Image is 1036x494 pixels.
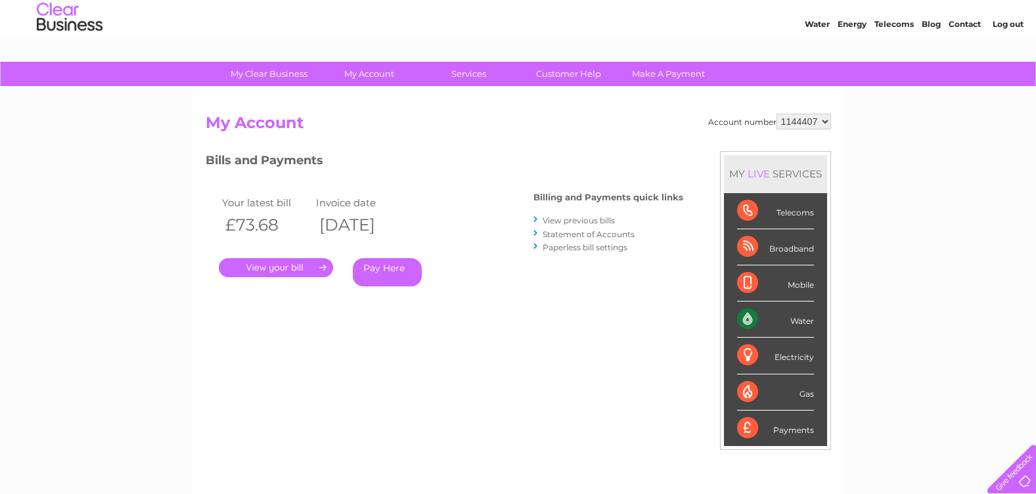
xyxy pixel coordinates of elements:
div: Clear Business is a trading name of Verastar Limited (registered in [GEOGRAPHIC_DATA] No. 3667643... [208,7,829,64]
div: Water [737,302,814,338]
th: £73.68 [219,212,313,238]
a: Pay Here [353,258,422,286]
a: Log out [993,56,1024,66]
div: Telecoms [737,193,814,229]
td: Invoice date [313,194,407,212]
div: Broadband [737,229,814,265]
h4: Billing and Payments quick links [533,192,683,202]
a: Blog [922,56,941,66]
a: . [219,258,333,277]
a: Customer Help [514,62,623,86]
div: Gas [737,374,814,411]
a: Water [805,56,830,66]
a: View previous bills [543,215,615,225]
a: Telecoms [874,56,914,66]
div: Payments [737,411,814,446]
div: LIVE [745,168,773,180]
a: My Clear Business [215,62,323,86]
a: Contact [949,56,981,66]
div: Account number [708,114,831,129]
div: MY SERVICES [724,155,827,192]
div: Electricity [737,338,814,374]
h3: Bills and Payments [206,151,683,174]
th: [DATE] [313,212,407,238]
td: Your latest bill [219,194,313,212]
h2: My Account [206,114,831,139]
a: Statement of Accounts [543,229,635,239]
a: My Account [315,62,423,86]
div: Mobile [737,265,814,302]
a: Services [415,62,523,86]
a: 0333 014 3131 [788,7,879,23]
a: Make A Payment [614,62,723,86]
img: logo.png [36,34,103,74]
a: Paperless bill settings [543,242,627,252]
a: Energy [838,56,867,66]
